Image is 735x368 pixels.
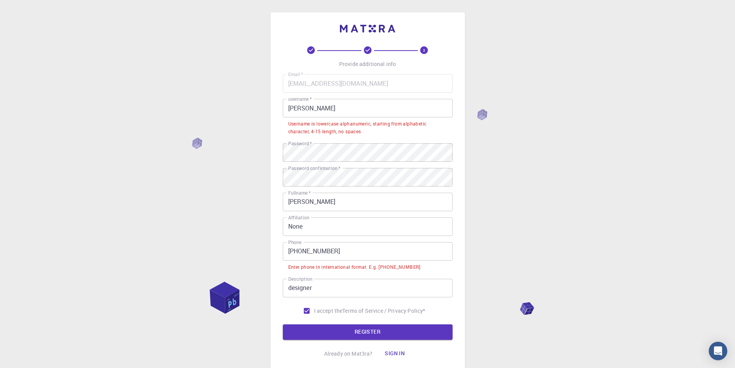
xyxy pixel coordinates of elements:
[288,140,312,147] label: Password
[288,71,303,78] label: Email
[288,263,421,271] div: Enter phone in international format. E.g. [PHONE_NUMBER]
[288,120,447,136] div: Username is lowercase alphanumeric, starting from alphabetic character, 4-15 length, no spaces
[288,239,301,246] label: Phone
[709,342,727,360] div: Open Intercom Messenger
[324,350,373,358] p: Already on Mat3ra?
[283,324,453,340] button: REGISTER
[339,60,396,68] p: Provide additional info
[314,307,343,315] span: I accept the
[288,96,312,102] label: username
[288,165,340,171] label: Password confirmation
[288,190,311,196] label: Fullname
[378,346,411,361] button: Sign in
[423,47,425,53] text: 3
[288,276,313,282] label: Description
[288,214,309,221] label: Affiliation
[342,307,425,315] p: Terms of Service / Privacy Policy *
[342,307,425,315] a: Terms of Service / Privacy Policy*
